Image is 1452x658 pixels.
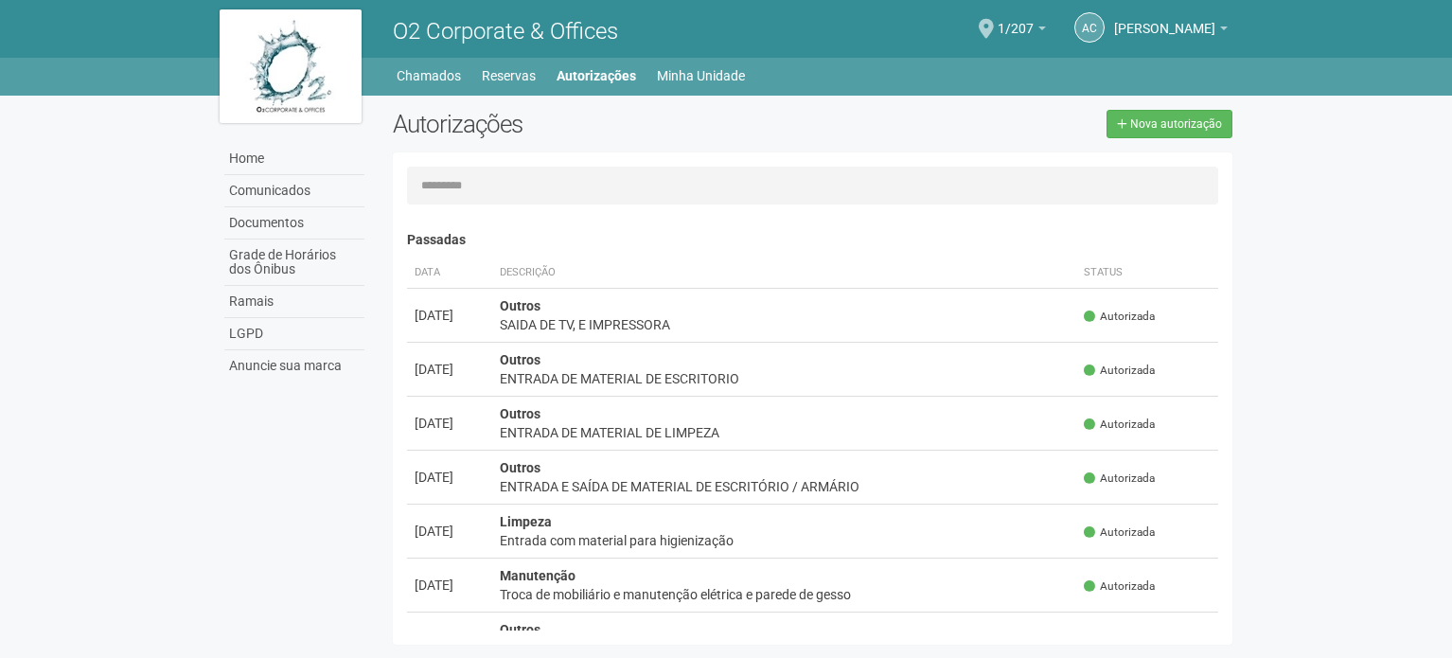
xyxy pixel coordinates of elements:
a: Anuncie sua marca [224,350,364,382]
span: Autorizada [1084,471,1155,487]
a: Minha Unidade [657,62,745,89]
a: Reservas [482,62,536,89]
div: ENTRADA DE MATERIAL DE ESCRITORIO [500,369,1069,388]
span: 1/207 [998,3,1034,36]
div: [DATE] [415,306,485,325]
span: Autorizada [1084,578,1155,595]
span: Autorizada [1084,417,1155,433]
div: Troca de mobiliário e manutenção elétrica e parede de gesso [500,585,1069,604]
a: Grade de Horários dos Ônibus [224,240,364,286]
h4: Passadas [407,233,1218,247]
a: Nova autorização [1107,110,1232,138]
span: Nova autorização [1130,117,1222,131]
a: Autorizações [557,62,636,89]
h2: Autorizações [393,110,798,138]
a: Ramais [224,286,364,318]
th: Data [407,258,492,289]
a: Comunicados [224,175,364,207]
a: Documentos [224,207,364,240]
div: [DATE] [415,414,485,433]
div: [DATE] [415,522,485,541]
strong: Outros [500,298,540,313]
span: Autorizada [1084,309,1155,325]
div: [DATE] [415,468,485,487]
div: ENTRADA DE MATERIAL DE LIMPEZA [500,423,1069,442]
a: [PERSON_NAME] [1114,24,1228,39]
div: [DATE] [415,576,485,595]
strong: Outros [500,460,540,475]
th: Descrição [492,258,1076,289]
img: logo.jpg [220,9,362,123]
th: Status [1076,258,1218,289]
strong: Outros [500,352,540,367]
a: AC [1074,12,1105,43]
div: Entrada com material para higienização [500,531,1069,550]
div: SAIDA DE TV, E IMPRESSORA [500,315,1069,334]
span: O2 Corporate & Offices [393,18,618,44]
a: Chamados [397,62,461,89]
div: [DATE] [415,630,485,649]
span: Andréa Cunha [1114,3,1215,36]
span: Autorizada [1084,525,1155,541]
strong: Outros [500,406,540,421]
strong: Outros [500,622,540,637]
strong: Limpeza [500,514,552,529]
a: 1/207 [998,24,1046,39]
div: [DATE] [415,360,485,379]
span: Autorizada [1084,363,1155,379]
div: ENTRADA E SAÍDA DE MATERIAL DE ESCRITÓRIO / ARMÁRIO [500,477,1069,496]
a: LGPD [224,318,364,350]
a: Home [224,143,364,175]
strong: Manutenção [500,568,575,583]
